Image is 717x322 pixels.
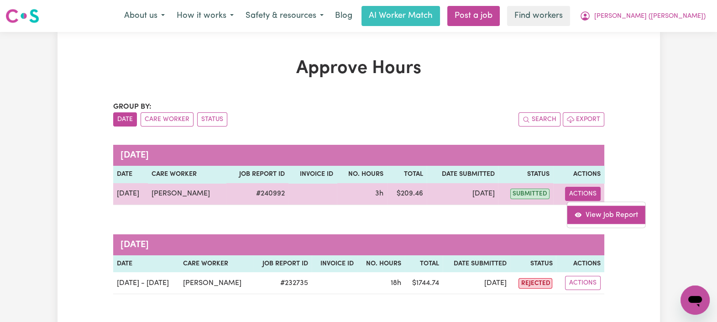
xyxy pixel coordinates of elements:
th: Date [113,255,179,273]
button: Export [563,112,604,127]
th: Job Report ID [253,255,312,273]
span: [PERSON_NAME] ([PERSON_NAME]) [594,11,706,21]
iframe: Button to launch messaging window [680,285,710,315]
th: Job Report ID [226,166,288,183]
span: rejected [518,278,552,289]
td: [DATE] [113,183,148,205]
th: Care worker [148,166,225,183]
button: Actions [565,187,601,201]
button: Search [518,112,560,127]
th: Actions [553,166,604,183]
button: My Account [574,6,712,26]
th: Invoice ID [312,255,357,273]
th: Actions [556,255,604,273]
td: # 232735 [253,272,312,294]
a: Careseekers logo [5,5,39,26]
td: [PERSON_NAME] [179,272,253,294]
th: Invoice ID [288,166,336,183]
td: # 240992 [226,183,288,205]
div: Actions [567,201,646,228]
button: Safety & resources [240,6,330,26]
a: Blog [330,6,358,26]
td: $ 1744.74 [405,272,443,294]
h1: Approve Hours [113,58,604,79]
a: AI Worker Match [361,6,440,26]
th: No. Hours [357,255,405,273]
th: Status [498,166,553,183]
button: sort invoices by date [113,112,137,127]
span: 3 hours [375,190,383,197]
a: Find workers [507,6,570,26]
img: Careseekers logo [5,8,39,24]
th: Total [387,166,427,183]
button: sort invoices by paid status [197,112,227,127]
th: No. Hours [337,166,387,183]
th: Care worker [179,255,253,273]
button: How it works [171,6,240,26]
th: Date [113,166,148,183]
caption: [DATE] [113,234,604,255]
td: [PERSON_NAME] [148,183,225,205]
span: submitted [510,189,550,199]
a: View job report 240992 [567,206,645,224]
th: Status [510,255,556,273]
th: Total [405,255,443,273]
th: Date Submitted [443,255,510,273]
td: [DATE] [427,183,498,205]
th: Date Submitted [427,166,498,183]
button: Actions [565,276,601,290]
td: $ 209.46 [387,183,427,205]
button: About us [118,6,171,26]
td: [DATE] [443,272,510,294]
a: Post a job [447,6,500,26]
span: Group by: [113,103,152,111]
span: 18 hours [391,280,401,287]
caption: [DATE] [113,145,604,166]
td: [DATE] - [DATE] [113,272,179,294]
button: sort invoices by care worker [141,112,194,127]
